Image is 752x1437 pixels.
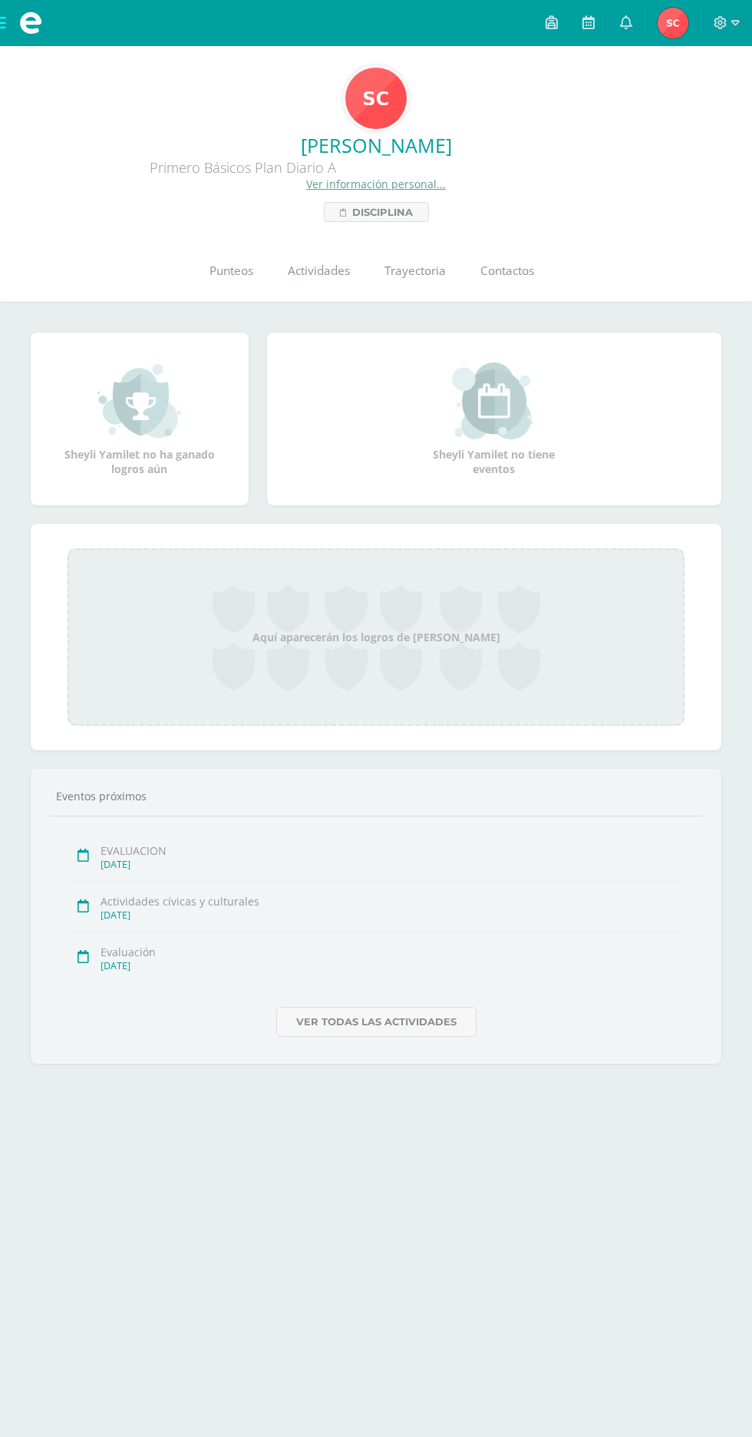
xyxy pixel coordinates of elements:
[658,8,688,38] img: f25239f7c825e180454038984e453cce.png
[270,240,367,302] a: Actividades
[288,263,350,279] span: Actividades
[192,240,270,302] a: Punteos
[101,843,686,858] div: EVALUACION
[276,1007,477,1037] a: Ver todas las actividades
[101,894,686,909] div: Actividades cívicas y culturales
[101,909,686,922] div: [DATE]
[452,363,536,439] img: event_small.png
[12,158,473,177] div: Primero Básicos Plan Diario A
[367,240,463,302] a: Trayectoria
[50,789,702,803] div: Eventos próximos
[63,363,216,476] div: Sheyli Yamilet no ha ganado logros aún
[463,240,551,302] a: Contactos
[417,363,571,476] div: Sheyli Yamilet no tiene eventos
[384,263,446,279] span: Trayectoria
[352,203,413,221] span: Disciplina
[306,177,446,191] a: Ver información personal...
[97,363,181,439] img: achievement_small.png
[101,858,686,871] div: [DATE]
[68,548,684,726] div: Aquí aparecerán los logros de [PERSON_NAME]
[209,263,253,279] span: Punteos
[12,132,740,158] a: [PERSON_NAME]
[101,945,686,959] div: Evaluación
[480,263,534,279] span: Contactos
[345,68,407,129] img: c41c17e631e039a2c25e4e1978fa1dba.png
[324,202,429,222] a: Disciplina
[101,959,686,972] div: [DATE]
